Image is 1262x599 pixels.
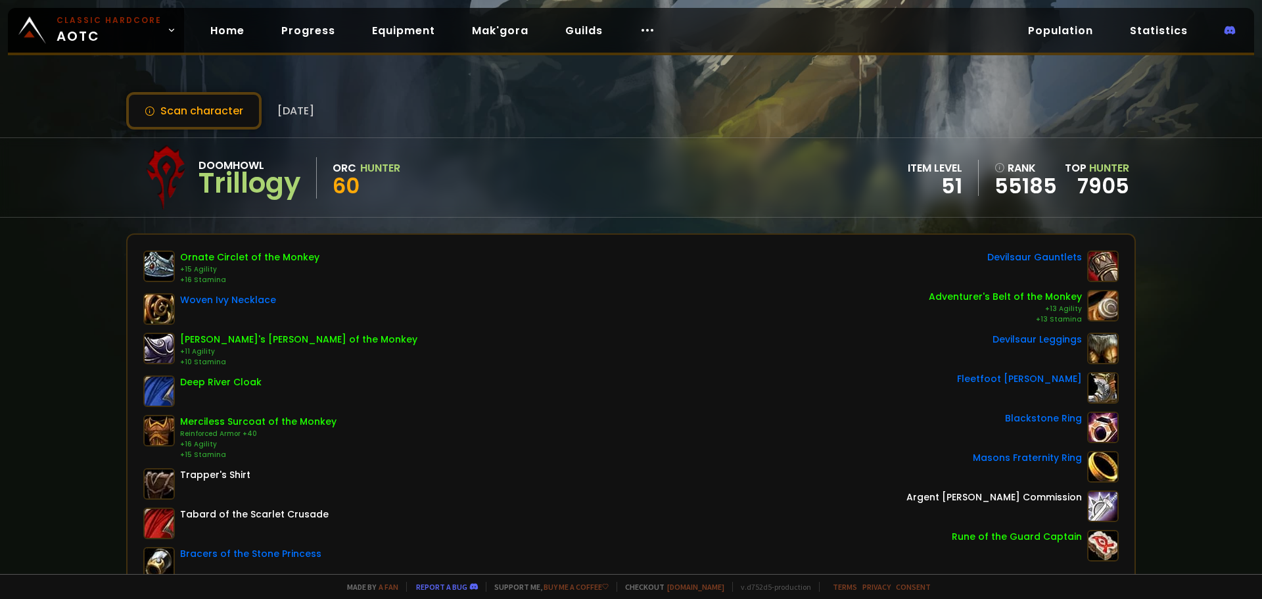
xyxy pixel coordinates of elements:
[908,160,962,176] div: item level
[461,17,539,44] a: Mak'gora
[143,508,175,539] img: item-23192
[180,347,417,357] div: +11 Agility
[180,468,250,482] div: Trapper's Shirt
[333,160,356,176] div: Orc
[180,275,319,285] div: +16 Stamina
[732,582,811,592] span: v. d752d5 - production
[333,171,360,201] span: 60
[416,582,467,592] a: Report a bug
[199,174,300,193] div: Trillogy
[1089,160,1129,176] span: Hunter
[957,372,1082,386] div: Fleetfoot [PERSON_NAME]
[987,251,1082,264] div: Devilsaur Gauntlets
[1065,160,1129,176] div: Top
[896,582,931,592] a: Consent
[180,439,337,450] div: +16 Agility
[362,17,446,44] a: Equipment
[1087,251,1119,282] img: item-15063
[143,547,175,579] img: item-17714
[1087,451,1119,483] img: item-9533
[379,582,398,592] a: a fan
[126,92,262,130] button: Scan character
[952,530,1082,544] div: Rune of the Guard Captain
[544,582,609,592] a: Buy me a coffee
[908,176,962,196] div: 51
[1119,17,1198,44] a: Statistics
[973,451,1082,465] div: Masons Fraternity Ring
[1087,372,1119,404] img: item-11627
[180,251,319,264] div: Ornate Circlet of the Monkey
[360,160,400,176] div: Hunter
[180,357,417,368] div: +10 Stamina
[57,14,162,26] small: Classic Hardcore
[339,582,398,592] span: Made by
[994,176,1057,196] a: 55185
[1087,412,1119,443] img: item-17713
[833,582,857,592] a: Terms
[180,547,321,561] div: Bracers of the Stone Princess
[143,415,175,446] img: item-15650
[180,429,337,439] div: Reinforced Armor +40
[993,333,1082,347] div: Devilsaur Leggings
[1087,290,1119,322] img: item-10259
[1017,17,1104,44] a: Population
[1005,412,1082,425] div: Blackstone Ring
[906,491,1082,504] div: Argent [PERSON_NAME] Commission
[143,251,175,282] img: item-10123
[1077,171,1129,201] a: 7905
[180,415,337,429] div: Merciless Surcoat of the Monkey
[180,264,319,275] div: +15 Agility
[555,17,613,44] a: Guilds
[143,375,175,407] img: item-15789
[1087,333,1119,364] img: item-15062
[994,160,1057,176] div: rank
[180,333,417,347] div: [PERSON_NAME]'s [PERSON_NAME] of the Monkey
[862,582,891,592] a: Privacy
[271,17,346,44] a: Progress
[617,582,724,592] span: Checkout
[180,375,262,389] div: Deep River Cloak
[1087,491,1119,522] img: item-12846
[1087,530,1119,562] img: item-19120
[929,290,1082,304] div: Adventurer's Belt of the Monkey
[143,468,175,500] img: item-127
[929,304,1082,314] div: +13 Agility
[277,103,314,119] span: [DATE]
[200,17,255,44] a: Home
[667,582,724,592] a: [DOMAIN_NAME]
[180,508,329,521] div: Tabard of the Scarlet Crusade
[180,293,276,307] div: Woven Ivy Necklace
[57,14,162,46] span: AOTC
[180,450,337,460] div: +15 Stamina
[8,8,184,53] a: Classic HardcoreAOTC
[143,293,175,325] img: item-19159
[143,333,175,364] img: item-9965
[199,157,300,174] div: Doomhowl
[929,314,1082,325] div: +13 Stamina
[486,582,609,592] span: Support me,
